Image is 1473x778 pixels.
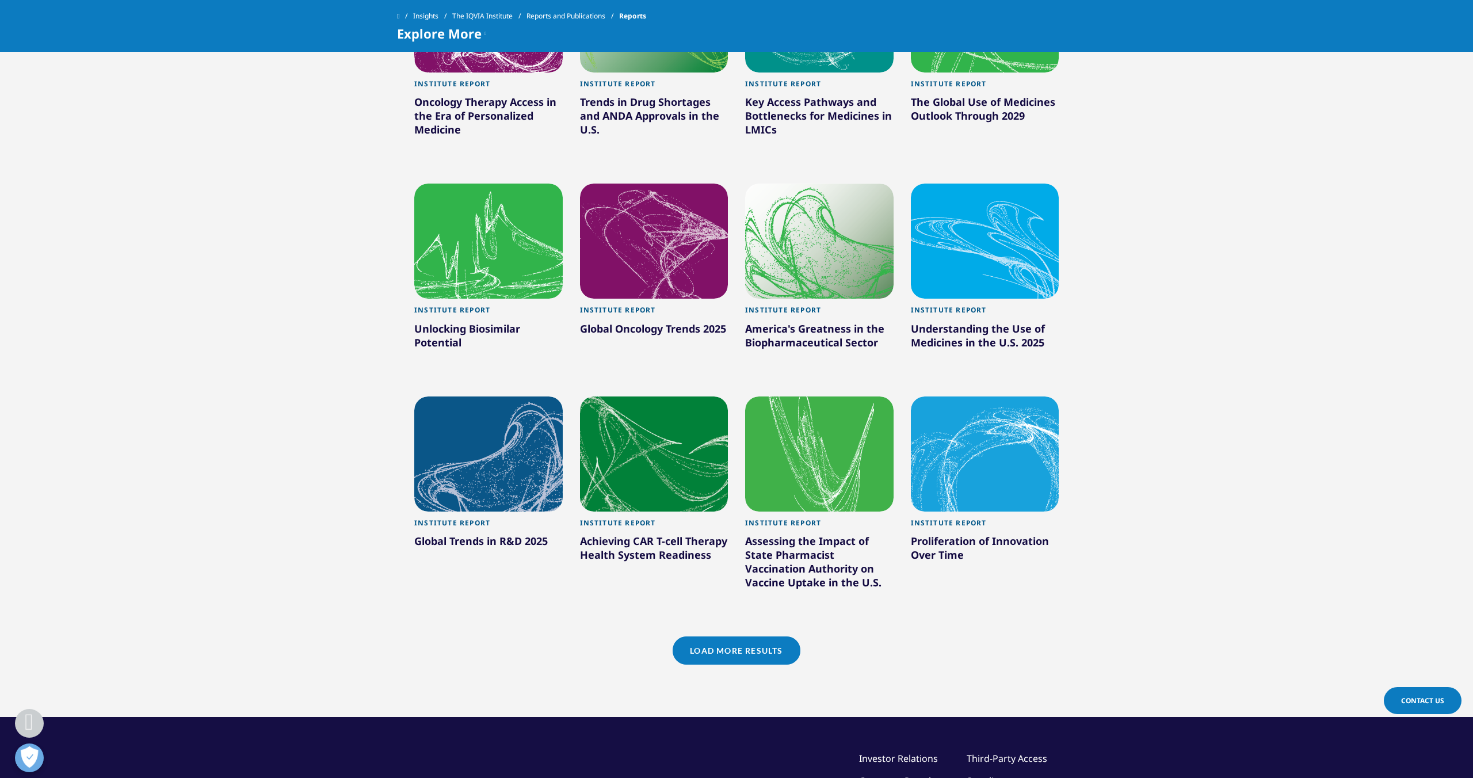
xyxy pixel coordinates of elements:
[414,79,563,95] div: Institute Report
[580,299,728,365] a: Institute Report Global Oncology Trends 2025
[580,306,728,321] div: Institute Report
[911,79,1059,95] div: Institute Report
[911,95,1059,127] div: The Global Use of Medicines Outlook Through 2029
[911,512,1059,592] a: Institute Report Proliferation of Innovation Over Time
[580,534,728,566] div: Achieving CAR T-cell Therapy Health System Readiness
[911,73,1059,152] a: Institute Report The Global Use of Medicines Outlook Through 2029
[414,299,563,379] a: Institute Report Unlocking Biosimilar Potential
[580,95,728,141] div: Trends in Drug Shortages and ANDA Approvals in the U.S.
[397,26,482,40] span: Explore More
[580,79,728,95] div: Institute Report
[745,79,894,95] div: Institute Report
[452,6,526,26] a: The IQVIA Institute
[911,299,1059,379] a: Institute Report Understanding the Use of Medicines in the U.S. 2025
[859,752,938,765] a: Investor Relations
[414,306,563,321] div: Institute Report
[745,534,894,594] div: Assessing the Impact of State Pharmacist Vaccination Authority on Vaccine Uptake in the U.S.
[414,73,563,166] a: Institute Report Oncology Therapy Access in the Era of Personalized Medicine
[745,306,894,321] div: Institute Report
[619,6,646,26] span: Reports
[967,752,1047,765] a: Third-Party Access
[911,322,1059,354] div: Understanding the Use of Medicines in the U.S. 2025
[745,299,894,379] a: Institute Report America's Greatness in the Biopharmaceutical Sector
[745,518,894,534] div: Institute Report
[526,6,619,26] a: Reports and Publications
[414,534,563,552] div: Global Trends in R&D 2025
[745,512,894,619] a: Institute Report Assessing the Impact of State Pharmacist Vaccination Authority on Vaccine Uptake...
[1401,696,1444,705] span: Contact Us
[1384,687,1461,714] a: Contact Us
[413,6,452,26] a: Insights
[745,95,894,141] div: Key Access Pathways and Bottlenecks for Medicines in LMICs
[414,512,563,578] a: Institute Report Global Trends in R&D 2025
[580,518,728,534] div: Institute Report
[15,743,44,772] button: Open Preferences
[745,322,894,354] div: America's Greatness in the Biopharmaceutical Sector
[414,322,563,354] div: Unlocking Biosimilar Potential
[414,518,563,534] div: Institute Report
[580,73,728,166] a: Institute Report Trends in Drug Shortages and ANDA Approvals in the U.S.
[911,534,1059,566] div: Proliferation of Innovation Over Time
[580,322,728,340] div: Global Oncology Trends 2025
[580,512,728,592] a: Institute Report Achieving CAR T-cell Therapy Health System Readiness
[745,73,894,166] a: Institute Report Key Access Pathways and Bottlenecks for Medicines in LMICs
[911,518,1059,534] div: Institute Report
[911,306,1059,321] div: Institute Report
[673,636,800,665] a: Load More Results
[414,95,563,141] div: Oncology Therapy Access in the Era of Personalized Medicine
